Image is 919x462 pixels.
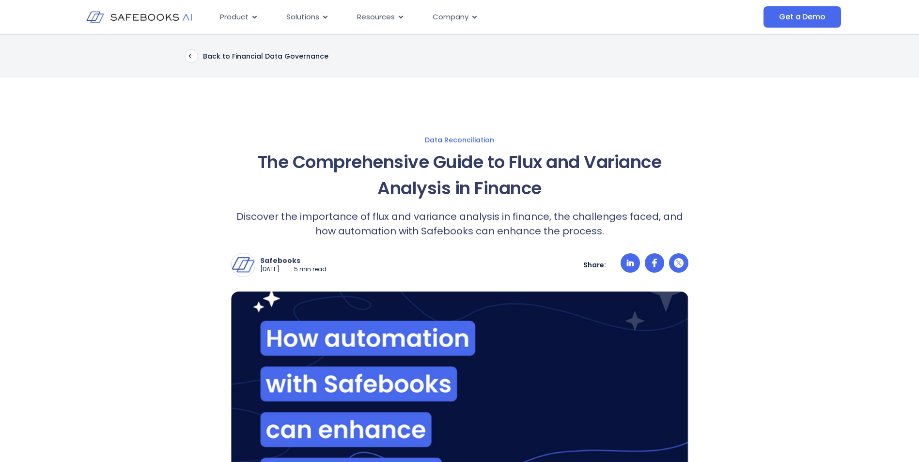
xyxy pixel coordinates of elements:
[231,149,688,201] h1: The Comprehensive Guide to Flux and Variance Analysis in Finance
[203,52,328,61] p: Back to Financial Data Governance
[286,12,319,23] span: Solutions
[231,209,688,238] p: Discover the importance of flux and variance analysis in finance, the challenges faced, and how a...
[433,12,468,23] span: Company
[212,8,667,27] div: Menu Toggle
[136,136,783,144] a: Data Reconciliation
[212,8,667,27] nav: Menu
[260,256,327,265] p: Safebooks
[185,49,328,63] a: Back to Financial Data Governance
[779,12,825,22] span: Get a Demo
[357,12,395,23] span: Resources
[232,253,255,277] img: Safebooks
[260,265,280,274] p: [DATE]
[583,261,606,269] p: Share:
[763,6,841,28] a: Get a Demo
[220,12,249,23] span: Product
[294,265,327,274] p: 5 min read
